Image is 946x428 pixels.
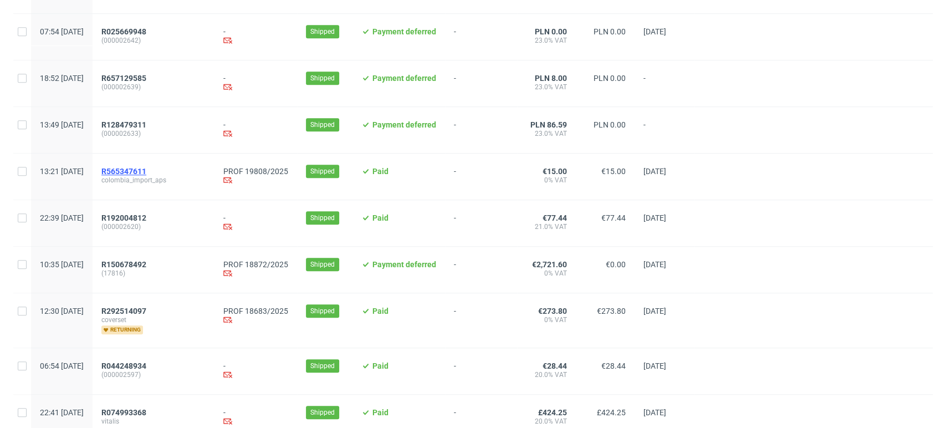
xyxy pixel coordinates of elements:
span: R128479311 [101,120,146,129]
a: R150678492 [101,260,149,269]
span: PLN 0.00 [594,120,626,129]
span: (000002620) [101,222,206,231]
span: Shipped [310,27,335,37]
span: 0% VAT [526,176,567,185]
span: PLN 86.59 [530,120,567,129]
span: returning [101,325,143,334]
span: [DATE] [643,27,666,36]
span: coverset [101,315,206,324]
span: Shipped [310,306,335,316]
span: R657129585 [101,74,146,83]
span: R074993368 [101,408,146,417]
span: Shipped [310,166,335,176]
span: 13:21 [DATE] [40,167,84,176]
span: - [454,307,508,334]
span: - [454,213,508,233]
span: Paid [372,213,388,222]
span: 18:52 [DATE] [40,74,84,83]
a: R044248934 [101,361,149,370]
span: R025669948 [101,27,146,36]
a: R657129585 [101,74,149,83]
a: R192004812 [101,213,149,222]
span: 06:54 [DATE] [40,361,84,370]
span: [DATE] [643,260,666,269]
span: 21.0% VAT [526,222,567,231]
span: (000002642) [101,36,206,45]
a: R025669948 [101,27,149,36]
span: [DATE] [643,408,666,417]
a: R292514097 [101,307,149,315]
span: - [454,408,508,427]
span: R192004812 [101,213,146,222]
span: €15.00 [601,167,626,176]
span: 0% VAT [526,269,567,278]
span: - [643,74,686,93]
span: - [643,120,686,140]
span: [DATE] [643,213,666,222]
span: Shipped [310,73,335,83]
span: 23.0% VAT [526,36,567,45]
span: Payment deferred [372,120,436,129]
span: - [454,260,508,279]
span: £424.25 [538,408,567,417]
div: - [223,408,288,427]
span: €2,721.60 [532,260,567,269]
span: - [454,120,508,140]
span: [DATE] [643,307,666,315]
span: [DATE] [643,361,666,370]
span: PLN 0.00 [594,27,626,36]
span: €77.44 [601,213,626,222]
span: Shipped [310,407,335,417]
span: €273.80 [538,307,567,315]
span: R150678492 [101,260,146,269]
div: - [223,120,288,140]
span: PLN 0.00 [535,27,567,36]
span: £424.25 [597,408,626,417]
span: €77.44 [543,213,567,222]
span: Paid [372,167,388,176]
span: - [454,27,508,47]
span: Shipped [310,361,335,371]
span: €28.44 [601,361,626,370]
span: 07:54 [DATE] [40,27,84,36]
span: 20.0% VAT [526,417,567,426]
span: 22:39 [DATE] [40,213,84,222]
span: R565347611 [101,167,146,176]
span: 0% VAT [526,315,567,324]
a: PROF 18683/2025 [223,307,288,315]
a: PROF 18872/2025 [223,260,288,269]
span: €15.00 [543,167,567,176]
span: (000002639) [101,83,206,91]
span: Paid [372,361,388,370]
span: Shipped [310,120,335,130]
div: - [223,361,288,381]
span: Shipped [310,213,335,223]
span: Payment deferred [372,74,436,83]
span: (17816) [101,269,206,278]
span: PLN 0.00 [594,74,626,83]
span: - [454,74,508,93]
span: €28.44 [543,361,567,370]
a: R074993368 [101,408,149,417]
span: Payment deferred [372,260,436,269]
a: R565347611 [101,167,149,176]
span: - [454,361,508,381]
span: 12:30 [DATE] [40,307,84,315]
span: 23.0% VAT [526,129,567,138]
div: - [223,27,288,47]
a: PROF 19808/2025 [223,167,288,176]
span: (000002597) [101,370,206,379]
span: 23.0% VAT [526,83,567,91]
span: Paid [372,408,388,417]
div: - [223,74,288,93]
span: colombia_import_aps [101,176,206,185]
span: PLN 8.00 [535,74,567,83]
span: - [454,167,508,186]
span: 10:35 [DATE] [40,260,84,269]
span: vitalis [101,417,206,426]
span: 13:49 [DATE] [40,120,84,129]
span: R292514097 [101,307,146,315]
span: Paid [372,307,388,315]
span: 20.0% VAT [526,370,567,379]
span: [DATE] [643,167,666,176]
